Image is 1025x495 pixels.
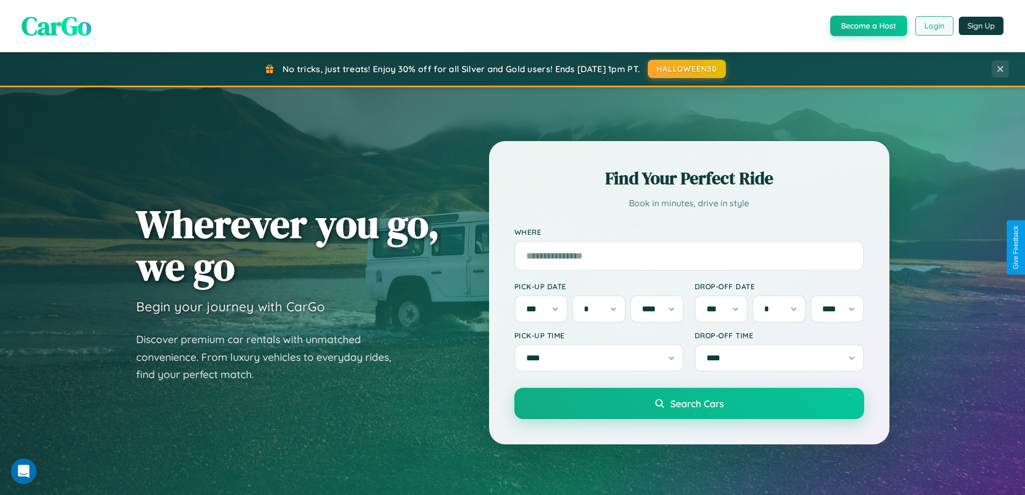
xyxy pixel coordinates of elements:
[136,331,405,384] p: Discover premium car rentals with unmatched convenience. From luxury vehicles to everyday rides, ...
[22,8,91,44] span: CarGo
[1012,226,1020,269] div: Give Feedback
[670,398,724,409] span: Search Cars
[136,203,440,288] h1: Wherever you go, we go
[514,331,684,340] label: Pick-up Time
[830,16,907,36] button: Become a Host
[915,16,953,36] button: Login
[695,282,864,291] label: Drop-off Date
[136,298,325,315] h3: Begin your journey with CarGo
[514,227,864,236] label: Where
[514,196,864,211] p: Book in minutes, drive in style
[514,282,684,291] label: Pick-up Date
[648,60,726,78] button: HALLOWEEN30
[11,458,37,484] iframe: Intercom live chat
[282,64,640,74] span: No tricks, just treats! Enjoy 30% off for all Silver and Gold users! Ends [DATE] 1pm PT.
[695,331,864,340] label: Drop-off Time
[514,388,864,419] button: Search Cars
[514,166,864,190] h2: Find Your Perfect Ride
[959,17,1003,35] button: Sign Up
